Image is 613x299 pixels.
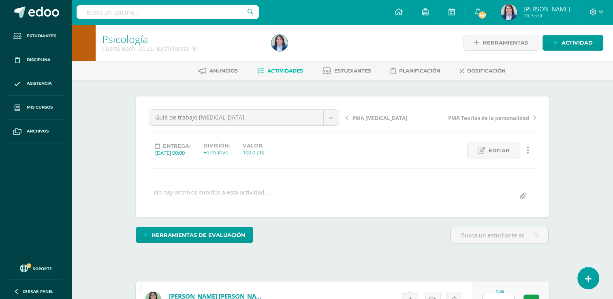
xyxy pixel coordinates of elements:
[243,143,264,149] label: Valor:
[271,35,288,51] img: 7189dd0a2475061f524ba7af0511f049.png
[562,35,593,50] span: Actividad
[467,68,506,74] span: Dosificación
[27,57,51,63] span: Disciplina
[155,110,317,125] span: Guía de trabajo [MEDICAL_DATA]
[267,68,303,74] span: Actividades
[489,143,510,158] span: Editar
[27,80,52,87] span: Asistencia
[155,149,190,156] div: [DATE] 00:00
[501,4,517,20] img: 7189dd0a2475061f524ba7af0511f049.png
[352,114,407,122] span: PMA [MEDICAL_DATA]
[334,68,371,74] span: Estudiantes
[199,64,238,77] a: Anuncios
[6,96,65,120] a: Mis cursos
[448,114,529,122] span: PMA Teorías de la personalidad
[441,113,536,122] a: PMA Teorías de la personalidad
[102,33,262,45] h1: Psicología
[399,68,440,74] span: Planificación
[154,188,269,204] div: No hay archivos subidos a esta actividad...
[323,64,371,77] a: Estudiantes
[483,35,528,50] span: Herramientas
[203,143,230,149] label: División:
[523,12,570,19] span: Mi Perfil
[543,35,603,51] a: Actividad
[27,33,56,39] span: Estudiantes
[77,5,259,19] input: Busca un usuario...
[136,227,253,243] a: Herramientas de evaluación
[391,64,440,77] a: Planificación
[346,113,441,122] a: PMA [MEDICAL_DATA]
[6,48,65,72] a: Disciplina
[23,288,53,294] span: Cerrar panel
[102,32,148,46] a: Psicología
[482,289,518,294] div: Nota
[33,266,52,271] span: Soporte
[460,64,506,77] a: Dosificación
[152,228,246,243] span: Herramientas de evaluación
[6,24,65,48] a: Estudiantes
[203,149,230,156] div: Formativo
[523,5,570,13] span: [PERSON_NAME]
[463,35,538,51] a: Herramientas
[209,68,238,74] span: Anuncios
[27,104,53,111] span: Mis cursos
[27,128,49,135] span: Archivos
[6,72,65,96] a: Asistencia
[102,45,262,52] div: Cuarto Bach. CC.LL. Bachillerato 'B'
[257,64,303,77] a: Actividades
[478,11,487,19] span: 767
[451,227,548,243] input: Busca un estudiante aquí...
[149,110,339,125] a: Guía de trabajo [MEDICAL_DATA]
[10,263,62,273] a: Soporte
[163,143,190,149] span: Entrega:
[6,120,65,143] a: Archivos
[243,149,264,156] div: 100.0 pts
